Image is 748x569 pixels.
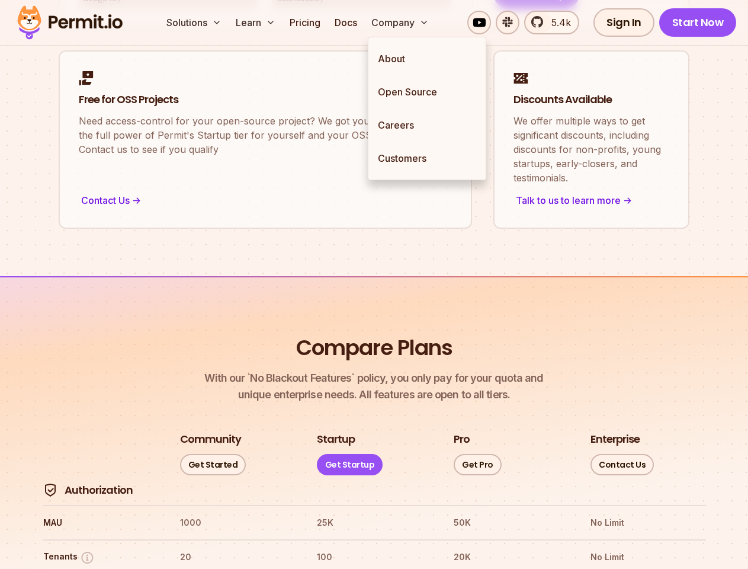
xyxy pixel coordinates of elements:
button: Tenants [43,550,95,565]
h2: Compare Plans [296,333,452,363]
button: Company [367,11,434,34]
span: 5.4k [544,15,571,30]
img: Authorization [43,483,57,497]
div: Contact Us [79,192,452,209]
div: Talk to us to learn more [513,192,669,209]
p: We offer multiple ways to get significant discounts, including discounts for non-profits, young s... [513,114,669,185]
button: Solutions [162,11,226,34]
a: Customers [368,142,486,175]
a: Discounts AvailableWe offer multiple ways to get significant discounts, including discounts for n... [493,50,689,229]
h2: Discounts Available [513,92,669,107]
a: Contact Us [590,454,654,475]
span: With our `No Blackout Features` policy, you only pay for your quota and [204,370,543,386]
span: -> [623,193,632,207]
th: 20K [453,548,569,567]
th: 1000 [179,513,295,532]
th: 50K [453,513,569,532]
h2: Free for OSS Projects [79,92,452,107]
a: Pricing [285,11,325,34]
a: Get Pro [454,454,502,475]
th: MAU [43,513,158,532]
a: Get Startup [317,454,383,475]
h4: Authorization [65,483,133,498]
a: About [368,42,486,75]
a: Docs [330,11,362,34]
a: Open Source [368,75,486,108]
span: -> [132,193,141,207]
th: 20 [179,548,295,567]
h3: Enterprise [590,432,640,447]
th: No Limit [590,548,705,567]
a: Get Started [180,454,246,475]
p: Need access-control for your open-source project? We got you covered! Enjoy the full power of Per... [79,114,452,156]
a: Sign In [593,8,654,37]
button: Learn [231,11,280,34]
img: Permit logo [12,2,128,43]
h3: Pro [454,432,470,447]
th: 100 [316,548,432,567]
a: Start Now [659,8,737,37]
p: unique enterprise needs. All features are open to all tiers. [204,370,543,403]
th: No Limit [590,513,705,532]
h3: Community [180,432,241,447]
a: Free for OSS ProjectsNeed access-control for your open-source project? We got you covered! Enjoy ... [59,50,472,229]
a: 5.4k [524,11,579,34]
a: Careers [368,108,486,142]
th: 25K [316,513,432,532]
h3: Startup [317,432,355,447]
